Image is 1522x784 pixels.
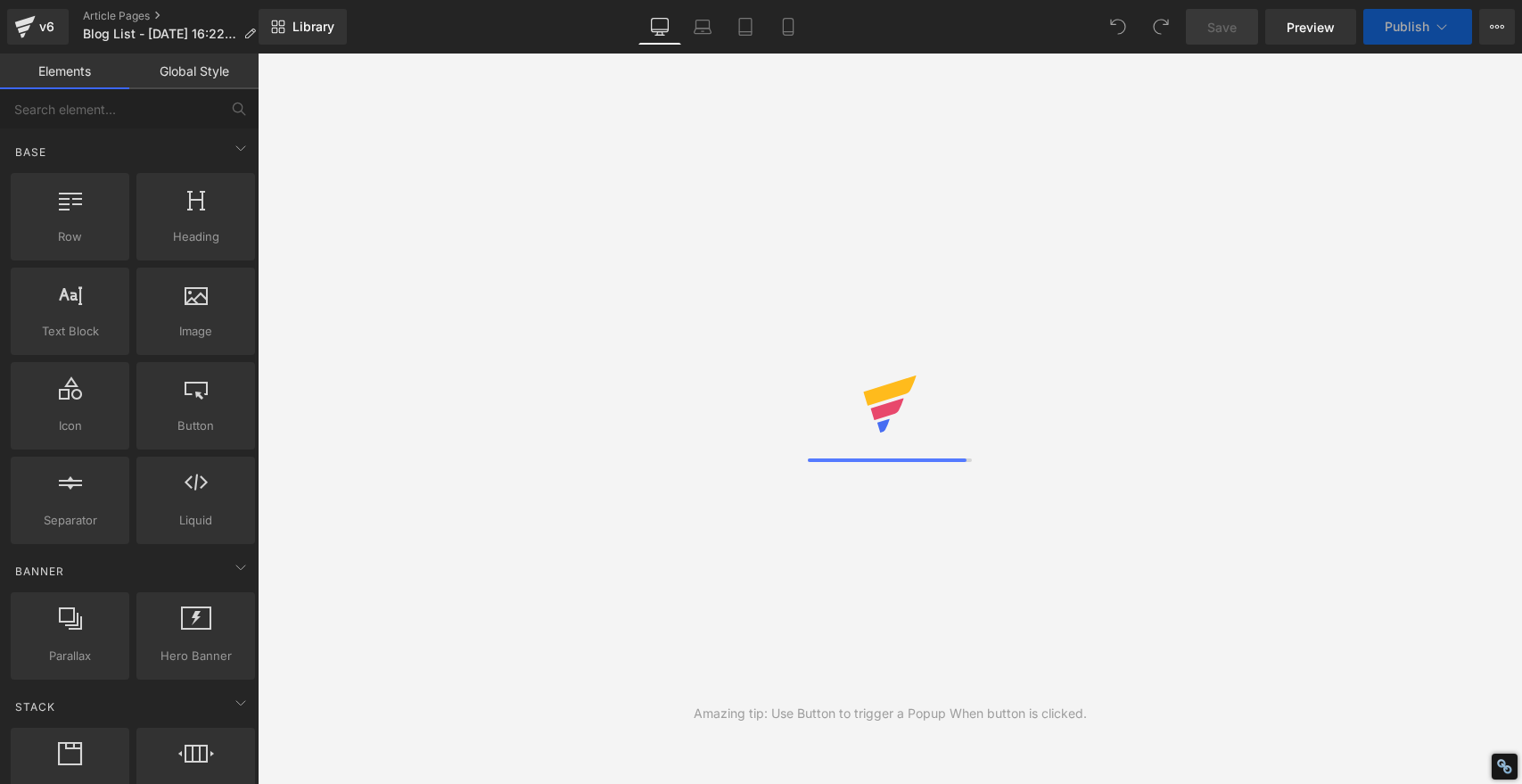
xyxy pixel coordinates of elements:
a: Laptop [681,9,724,45]
span: Save [1207,18,1237,37]
div: Amazing tip: Use Button to trigger a Popup When button is clicked. [694,704,1087,723]
span: Icon [16,417,124,435]
div: v6 [36,15,58,38]
a: Global Style [129,54,259,89]
span: Parallax [16,647,124,665]
span: Row [16,227,124,246]
span: Preview [1287,18,1335,37]
a: Article Pages [83,9,270,23]
a: v6 [7,9,69,45]
button: Undo [1100,9,1136,45]
a: Tablet [724,9,767,45]
a: Mobile [767,9,810,45]
button: Redo [1143,9,1179,45]
div: Restore Info Box &#10;&#10;NoFollow Info:&#10; META-Robots NoFollow: &#09;true&#10; META-Robots N... [1496,758,1513,775]
span: Image [142,322,250,341]
a: Desktop [638,9,681,45]
a: New Library [259,9,347,45]
span: Library [292,19,334,35]
button: Publish [1363,9,1472,45]
span: Banner [13,563,66,580]
span: Liquid [142,511,250,530]
a: Preview [1265,9,1356,45]
span: Text Block [16,322,124,341]
span: Button [142,417,250,435]
span: Hero Banner [142,647,250,665]
span: Base [13,144,48,161]
span: Blog List - [DATE] 16:22:47 [83,27,236,41]
button: More [1479,9,1515,45]
span: Publish [1385,20,1429,34]
span: Stack [13,698,57,715]
span: Separator [16,511,124,530]
span: Heading [142,227,250,246]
